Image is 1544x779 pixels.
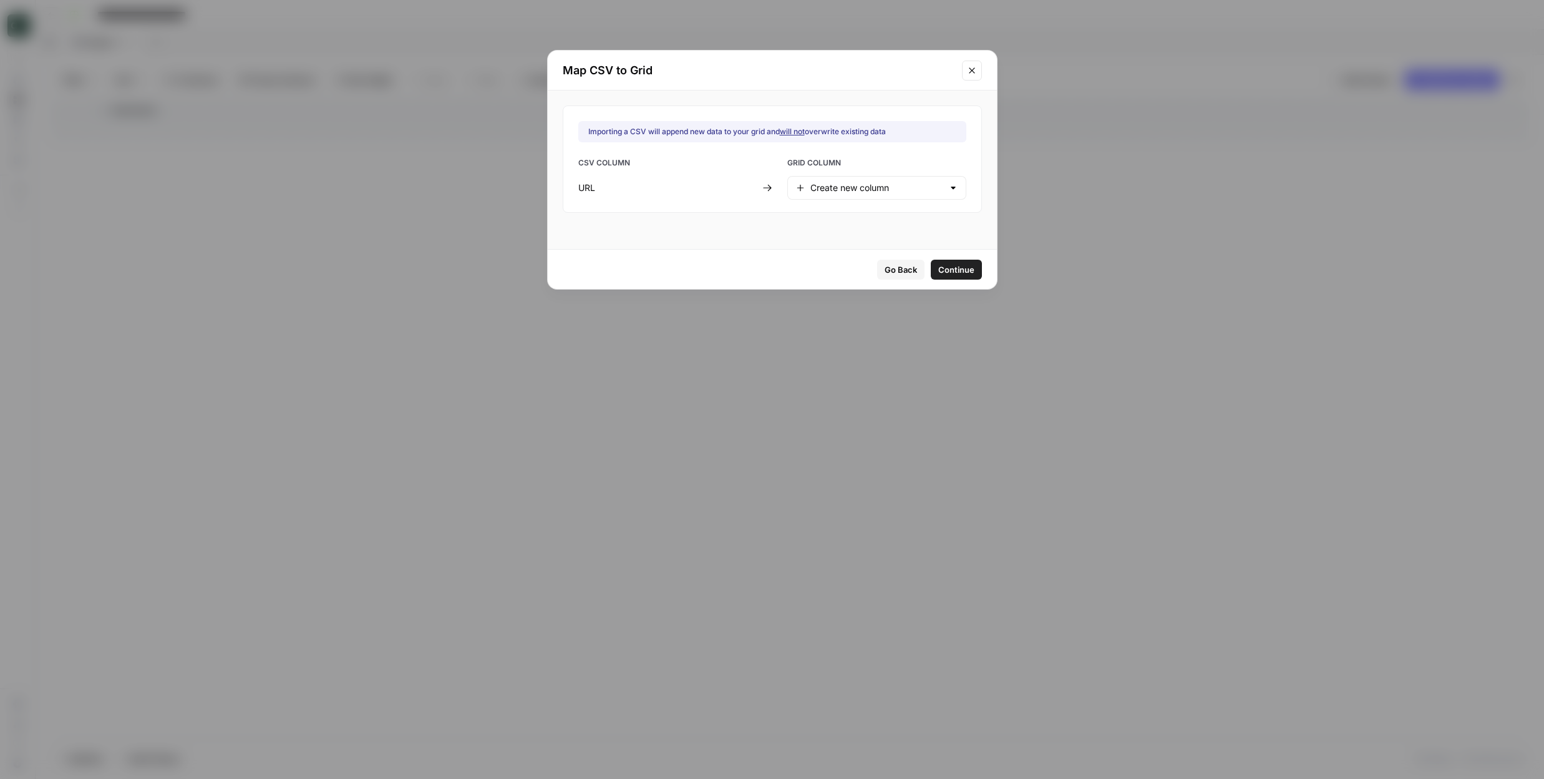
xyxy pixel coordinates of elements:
button: Close modal [962,61,982,81]
button: Continue [931,260,982,280]
span: CSV COLUMN [578,157,757,171]
button: Go Back [877,260,925,280]
div: Importing a CSV will append new data to your grid and overwrite existing data [588,126,886,137]
span: GRID COLUMN [787,157,966,171]
span: Continue [938,263,974,276]
h2: Map CSV to Grid [563,62,954,79]
span: Go Back [885,263,917,276]
input: Create new column [810,182,943,194]
u: will not [780,127,805,136]
div: URL [578,182,757,194]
